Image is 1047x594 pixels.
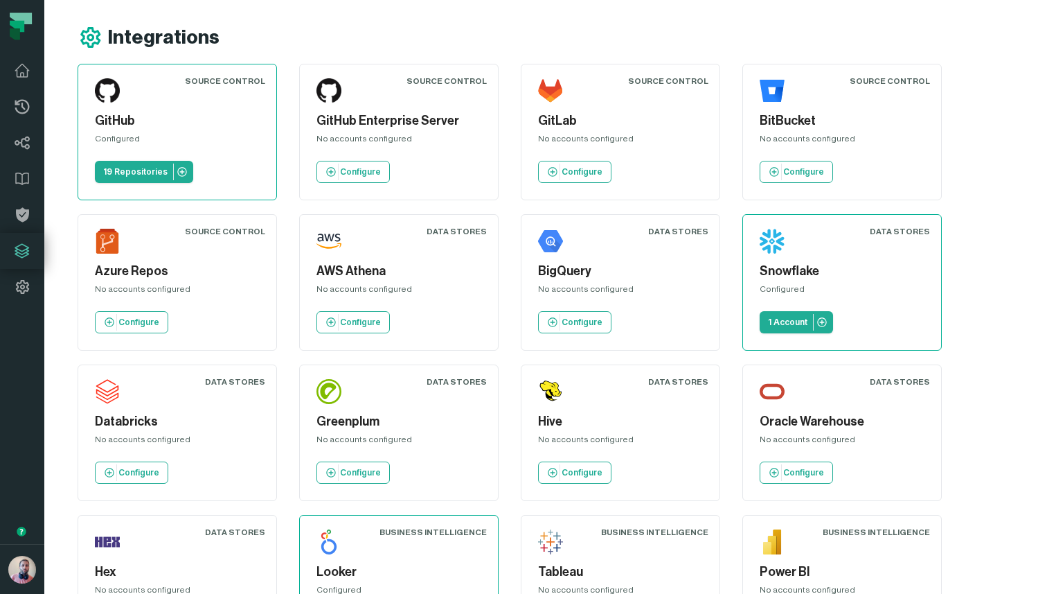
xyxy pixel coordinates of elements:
[823,527,930,538] div: Business Intelligence
[15,525,28,538] div: Tooltip anchor
[760,311,833,333] a: 1 Account
[185,76,265,87] div: Source Control
[760,530,785,554] img: Power BI
[538,112,703,130] h5: GitLab
[95,262,260,281] h5: Azure Repos
[628,76,708,87] div: Source Control
[316,78,341,103] img: GitHub Enterprise Server
[783,166,824,177] p: Configure
[760,434,924,451] div: No accounts configured
[108,26,220,50] h1: Integrations
[427,226,487,237] div: Data Stores
[760,462,833,484] a: Configure
[316,462,390,484] a: Configure
[118,317,159,328] p: Configure
[340,317,381,328] p: Configure
[538,434,703,451] div: No accounts configured
[870,226,930,237] div: Data Stores
[648,376,708,387] div: Data Stores
[538,229,563,254] img: BigQuery
[95,311,168,333] a: Configure
[340,166,381,177] p: Configure
[316,262,481,281] h5: AWS Athena
[95,434,260,451] div: No accounts configured
[316,379,341,404] img: Greenplum
[538,262,703,281] h5: BigQuery
[538,311,611,333] a: Configure
[538,379,563,404] img: Hive
[95,379,120,404] img: Databricks
[760,262,924,281] h5: Snowflake
[316,412,481,431] h5: Greenplum
[538,78,563,103] img: GitLab
[316,563,481,582] h5: Looker
[870,376,930,387] div: Data Stores
[648,226,708,237] div: Data Stores
[340,467,381,478] p: Configure
[760,379,785,404] img: Oracle Warehouse
[95,161,193,183] a: 19 Repositories
[760,229,785,254] img: Snowflake
[95,133,260,150] div: Configured
[406,76,487,87] div: Source Control
[538,462,611,484] a: Configure
[760,112,924,130] h5: BitBucket
[760,563,924,582] h5: Power BI
[95,112,260,130] h5: GitHub
[768,317,807,328] p: 1 Account
[760,161,833,183] a: Configure
[562,317,602,328] p: Configure
[562,166,602,177] p: Configure
[783,467,824,478] p: Configure
[538,412,703,431] h5: Hive
[538,530,563,554] img: Tableau
[538,283,703,300] div: No accounts configured
[316,112,481,130] h5: GitHub Enterprise Server
[601,527,708,538] div: Business Intelligence
[538,563,703,582] h5: Tableau
[316,530,341,554] img: Looker
[103,166,168,177] p: 19 Repositories
[205,376,265,387] div: Data Stores
[95,462,168,484] a: Configure
[316,229,341,254] img: AWS Athena
[760,412,924,431] h5: Oracle Warehouse
[379,527,487,538] div: Business Intelligence
[185,226,265,237] div: Source Control
[316,434,481,451] div: No accounts configured
[95,530,120,554] img: Hex
[760,78,785,103] img: BitBucket
[95,229,120,254] img: Azure Repos
[205,527,265,538] div: Data Stores
[118,467,159,478] p: Configure
[427,376,487,387] div: Data Stores
[8,556,36,584] img: avatar of Idan Shabi
[538,133,703,150] div: No accounts configured
[850,76,930,87] div: Source Control
[316,161,390,183] a: Configure
[316,133,481,150] div: No accounts configured
[760,133,924,150] div: No accounts configured
[562,467,602,478] p: Configure
[95,563,260,582] h5: Hex
[95,78,120,103] img: GitHub
[538,161,611,183] a: Configure
[760,283,924,300] div: Configured
[95,412,260,431] h5: Databricks
[95,283,260,300] div: No accounts configured
[316,311,390,333] a: Configure
[316,283,481,300] div: No accounts configured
